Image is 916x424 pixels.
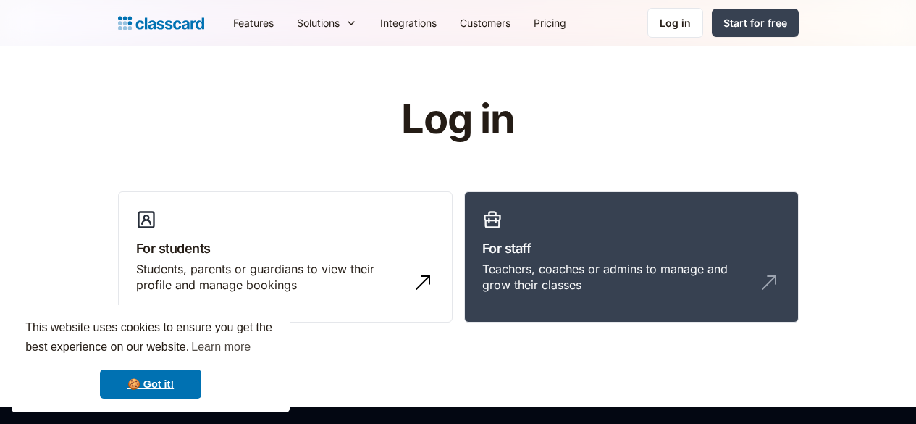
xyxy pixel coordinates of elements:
[228,97,688,142] h1: Log in
[522,7,578,39] a: Pricing
[25,319,276,358] span: This website uses cookies to ensure you get the best experience on our website.
[482,261,752,294] div: Teachers, coaches or admins to manage and grow their classes
[136,261,406,294] div: Students, parents or guardians to view their profile and manage bookings
[482,238,781,258] h3: For staff
[712,9,799,37] a: Start for free
[369,7,448,39] a: Integrations
[118,191,453,323] a: For studentsStudents, parents or guardians to view their profile and manage bookings
[647,8,703,38] a: Log in
[723,15,787,30] div: Start for free
[118,13,204,33] a: home
[12,305,290,412] div: cookieconsent
[660,15,691,30] div: Log in
[189,336,253,358] a: learn more about cookies
[222,7,285,39] a: Features
[136,238,434,258] h3: For students
[448,7,522,39] a: Customers
[100,370,201,399] a: dismiss cookie message
[464,191,799,323] a: For staffTeachers, coaches or admins to manage and grow their classes
[297,15,340,30] div: Solutions
[285,7,369,39] div: Solutions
